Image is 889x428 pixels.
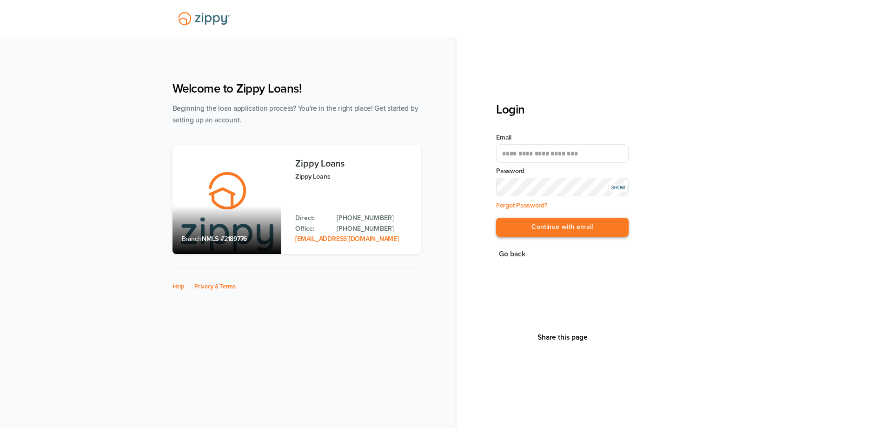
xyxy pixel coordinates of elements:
span: NMLS #2189776 [202,235,247,243]
span: Beginning the loan application process? You're in the right place! Get started by setting up an a... [172,104,418,124]
a: Office Phone: 512-975-2947 [337,224,411,234]
input: Input Password [496,178,629,196]
button: Share This Page [535,333,590,342]
label: Password [496,167,629,176]
p: Direct: [295,213,327,223]
button: Continue with email [496,218,629,237]
a: Email Address: zippyguide@zippymh.com [295,235,398,243]
span: Branch [182,235,202,243]
a: Privacy & Terms [194,283,236,290]
input: Email Address [496,144,629,163]
p: Office: [295,224,327,234]
img: Lender Logo [172,8,235,29]
a: Help [172,283,185,290]
a: Direct Phone: 512-975-2947 [337,213,411,223]
p: Zippy Loans [295,171,411,182]
h1: Welcome to Zippy Loans! [172,81,421,96]
h3: Zippy Loans [295,159,411,169]
div: SHOW [609,184,627,192]
a: Forgot Password? [496,201,547,209]
h3: Login [496,102,629,117]
button: Go back [496,248,528,261]
label: Email [496,133,629,142]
